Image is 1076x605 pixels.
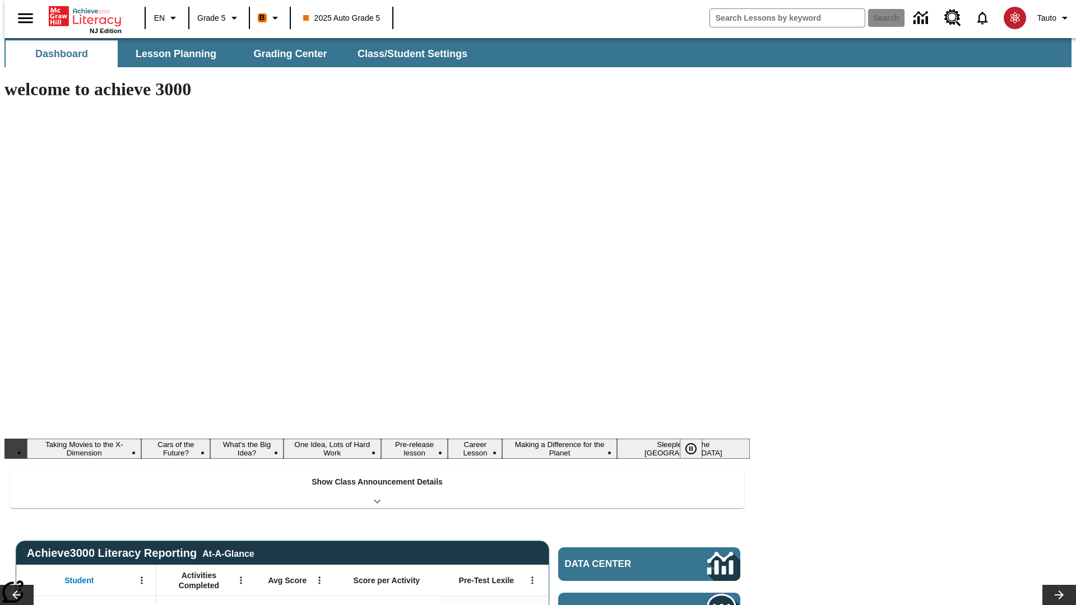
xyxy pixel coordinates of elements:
button: Select a new avatar [997,3,1033,32]
button: Slide 4 One Idea, Lots of Hard Work [284,439,381,459]
button: Open Menu [524,572,541,589]
button: Lesson Planning [120,40,232,67]
div: SubNavbar [4,38,1072,67]
button: Pause [680,439,702,459]
button: Dashboard [6,40,118,67]
button: Slide 7 Making a Difference for the Planet [502,439,616,459]
span: Pre-Test Lexile [459,575,514,585]
a: Notifications [968,3,997,32]
span: Student [64,575,94,585]
button: Slide 8 Sleepless in the Animal Kingdom [617,439,750,459]
img: avatar image [1004,7,1026,29]
div: At-A-Glance [202,547,254,559]
button: Open side menu [9,2,42,35]
button: Class/Student Settings [349,40,476,67]
input: search field [710,9,865,27]
button: Open Menu [311,572,328,589]
span: EN [154,12,165,24]
button: Grading Center [234,40,346,67]
button: Boost Class color is orange. Change class color [253,8,286,28]
button: Slide 3 What's the Big Idea? [210,439,283,459]
span: Grade 5 [197,12,226,24]
a: Data Center [907,3,938,34]
div: Show Class Announcement Details [10,469,744,508]
button: Open Menu [133,572,150,589]
button: Lesson carousel, Next [1042,585,1076,605]
button: Grade: Grade 5, Select a grade [193,8,245,28]
div: Home [49,4,122,34]
button: Profile/Settings [1033,8,1076,28]
span: NJ Edition [90,27,122,34]
span: Activities Completed [162,570,236,590]
button: Language: EN, Select a language [149,8,185,28]
span: Data Center [565,559,670,570]
span: B [259,11,265,25]
span: Tauto [1037,12,1056,24]
button: Slide 6 Career Lesson [448,439,502,459]
h1: welcome to achieve 3000 [4,79,750,100]
button: Slide 2 Cars of the Future? [141,439,210,459]
a: Resource Center, Will open in new tab [938,3,968,33]
button: Open Menu [233,572,249,589]
button: Slide 1 Taking Movies to the X-Dimension [27,439,141,459]
span: Avg Score [268,575,307,585]
div: SubNavbar [4,40,477,67]
button: Slide 5 Pre-release lesson [381,439,448,459]
div: Pause [680,439,713,459]
a: Data Center [558,547,740,581]
a: Home [49,5,122,27]
span: Score per Activity [354,575,420,585]
p: Show Class Announcement Details [312,476,443,488]
span: Achieve3000 Literacy Reporting [27,547,254,560]
span: 2025 Auto Grade 5 [303,12,381,24]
